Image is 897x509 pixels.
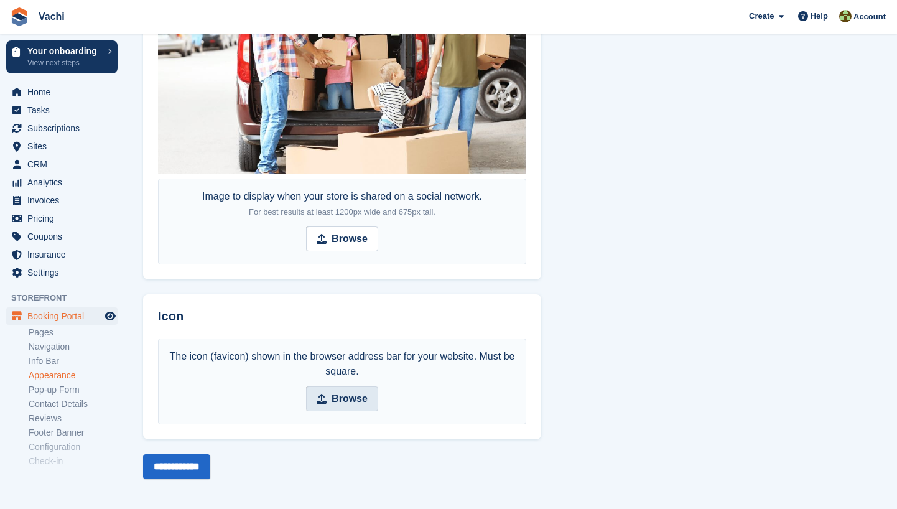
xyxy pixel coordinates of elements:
[6,83,118,101] a: menu
[29,427,118,439] a: Footer Banner
[249,207,435,217] span: For best results at least 1200px wide and 675px tall.
[6,101,118,119] a: menu
[6,192,118,209] a: menu
[158,309,526,324] h2: Icon
[27,228,102,245] span: Coupons
[306,386,378,411] input: Browse
[27,119,102,137] span: Subscriptions
[29,413,118,424] a: Reviews
[332,231,368,246] strong: Browse
[853,11,886,23] span: Account
[6,156,118,173] a: menu
[811,10,828,22] span: Help
[29,341,118,353] a: Navigation
[29,327,118,339] a: Pages
[10,7,29,26] img: stora-icon-8386f47178a22dfd0bd8f6a31ec36ba5ce8667c1dd55bd0f319d3a0aa187defe.svg
[6,174,118,191] a: menu
[29,455,118,467] a: Check-in
[6,307,118,325] a: menu
[11,292,124,304] span: Storefront
[6,210,118,227] a: menu
[749,10,774,22] span: Create
[6,246,118,263] a: menu
[27,101,102,119] span: Tasks
[27,246,102,263] span: Insurance
[29,441,118,453] a: Configuration
[27,138,102,155] span: Sites
[6,40,118,73] a: Your onboarding View next steps
[306,226,378,251] input: Browse
[34,6,70,27] a: Vachi
[27,174,102,191] span: Analytics
[29,384,118,396] a: Pop-up Form
[6,228,118,245] a: menu
[27,47,101,55] p: Your onboarding
[27,307,102,325] span: Booking Portal
[29,370,118,381] a: Appearance
[202,189,482,219] div: Image to display when your store is shared on a social network.
[6,119,118,137] a: menu
[27,192,102,209] span: Invoices
[332,391,368,406] strong: Browse
[29,355,118,367] a: Info Bar
[6,264,118,281] a: menu
[27,264,102,281] span: Settings
[27,83,102,101] span: Home
[27,156,102,173] span: CRM
[27,210,102,227] span: Pricing
[103,309,118,324] a: Preview store
[27,57,101,68] p: View next steps
[29,398,118,410] a: Contact Details
[165,349,519,379] div: The icon (favicon) shown in the browser address bar for your website. Must be square.
[6,138,118,155] a: menu
[839,10,852,22] img: Anete Gre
